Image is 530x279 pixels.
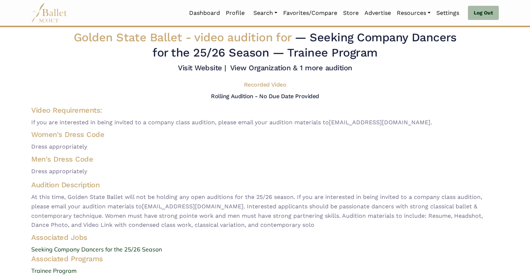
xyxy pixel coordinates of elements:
span: At this time, Golden State Ballet will not be holding any open auditions for the 25/26 season. If... [31,192,499,229]
a: Search [250,5,280,21]
span: — Seeking Company Dancers for the 25/26 Season [152,30,456,59]
a: Favorites/Compare [280,5,340,21]
a: Resources [394,5,433,21]
a: Profile [223,5,248,21]
a: Visit Website | [178,63,226,72]
span: Dress appropriately [31,168,87,175]
a: Seeking Company Dancers for the 25/26 Season [25,245,505,254]
h5: Recorded Video [244,81,286,89]
a: Log Out [468,6,499,20]
span: — Trainee Program [273,46,378,59]
span: Golden State Ballet - [74,30,295,44]
a: Trainee Program [25,266,505,276]
span: If you are interested in being invited to a company class audition, please email your audition ma... [31,118,499,127]
a: Store [340,5,362,21]
h4: Women's Dress Code [31,130,499,139]
h4: Men's Dress Code [31,154,499,164]
a: Dashboard [186,5,223,21]
a: Advertise [362,5,394,21]
span: Video Requirements: [31,106,102,114]
h4: Associated Programs [25,254,505,263]
h5: Rolling Audition - No Due Date Provided [211,93,319,100]
h4: Associated Jobs [25,233,505,242]
a: View Organization & 1 more audition [230,63,352,72]
h4: Audition Description [31,180,499,190]
span: video audition for [194,30,291,44]
a: Settings [433,5,462,21]
span: Dress appropriately [31,143,87,150]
